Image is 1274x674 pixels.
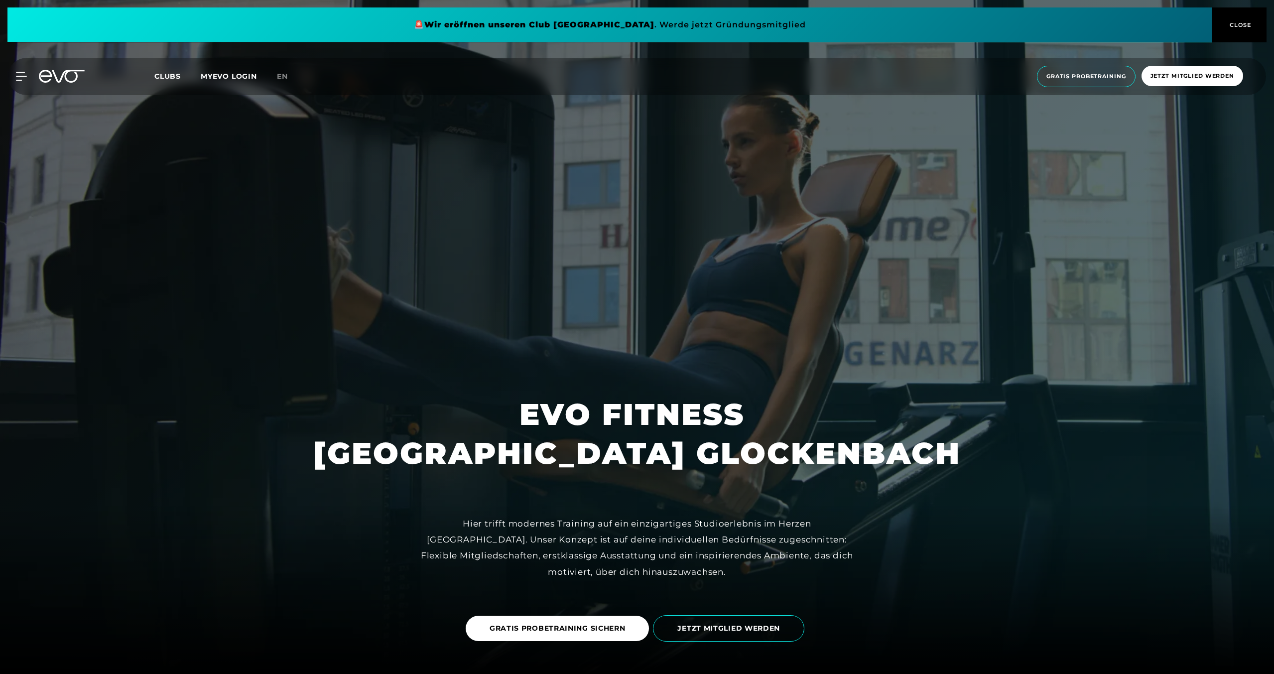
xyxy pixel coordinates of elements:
[1034,66,1139,87] a: Gratis Probetraining
[466,608,653,649] a: GRATIS PROBETRAINING SICHERN
[277,72,288,81] span: en
[1150,72,1234,80] span: Jetzt Mitglied werden
[490,623,626,634] span: GRATIS PROBETRAINING SICHERN
[1212,7,1267,42] button: CLOSE
[313,395,961,473] h1: EVO FITNESS [GEOGRAPHIC_DATA] GLOCKENBACH
[201,72,257,81] a: MYEVO LOGIN
[277,71,300,82] a: en
[1139,66,1246,87] a: Jetzt Mitglied werden
[154,72,181,81] span: Clubs
[677,623,780,634] span: JETZT MITGLIED WERDEN
[1227,20,1252,29] span: CLOSE
[154,71,201,81] a: Clubs
[1046,72,1126,81] span: Gratis Probetraining
[413,516,861,580] div: Hier trifft modernes Training auf ein einzigartiges Studioerlebnis im Herzen [GEOGRAPHIC_DATA]. U...
[653,608,808,649] a: JETZT MITGLIED WERDEN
